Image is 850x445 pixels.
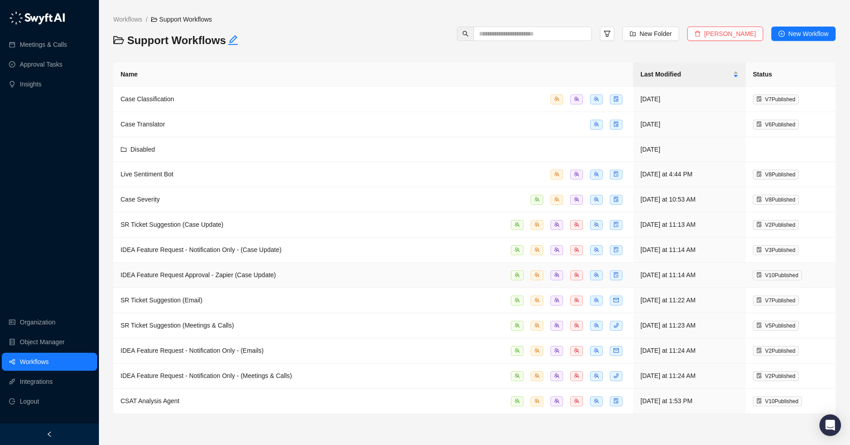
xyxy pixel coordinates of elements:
[594,222,599,227] span: team
[20,55,63,73] a: Approval Tasks
[594,373,599,378] span: team
[151,16,157,22] span: folder-open
[534,398,540,404] span: team
[20,75,41,93] a: Insights
[594,297,599,303] span: team
[514,272,520,278] span: team
[771,27,836,41] button: New Workflow
[594,348,599,353] span: team
[613,272,619,278] span: file-sync
[633,364,746,389] td: [DATE] at 11:24 AM
[462,31,469,37] span: search
[756,297,762,303] span: file-done
[765,398,798,405] span: V 10 Published
[765,171,795,178] span: V 8 Published
[554,348,559,353] span: team
[121,372,292,379] span: IDEA Feature Request - Notification Only - (Meetings & Calls)
[765,297,795,304] span: V 7 Published
[574,373,579,378] span: team
[113,35,124,45] span: folder-open
[574,197,579,202] span: team
[694,31,701,37] span: delete
[633,112,746,137] td: [DATE]
[574,297,579,303] span: team
[20,353,49,371] a: Workflows
[756,121,762,127] span: file-done
[604,30,611,37] span: filter
[633,313,746,338] td: [DATE] at 11:23 AM
[613,121,619,127] span: file-done
[765,348,795,354] span: V 2 Published
[228,33,238,48] button: Edit
[121,221,224,228] span: SR Ticket Suggestion (Case Update)
[756,247,762,252] span: file-done
[9,11,65,25] img: logo-05li4sbe.png
[765,373,795,379] span: V 2 Published
[746,62,836,87] th: Status
[613,222,619,227] span: file-sync
[574,323,579,328] span: team
[534,272,540,278] span: team
[594,96,599,102] span: team
[574,247,579,252] span: team
[554,272,559,278] span: team
[613,323,619,328] span: phone
[113,62,633,87] th: Name
[554,222,559,227] span: team
[554,398,559,404] span: team
[121,271,276,279] span: IDEA Feature Request Approval - Zapier (Case Update)
[640,29,672,39] span: New Folder
[574,398,579,404] span: team
[594,272,599,278] span: team
[704,29,756,39] span: [PERSON_NAME]
[640,69,731,79] span: Last Modified
[534,222,540,227] span: team
[756,398,762,404] span: file-done
[778,31,785,37] span: plus-circle
[633,162,746,187] td: [DATE] at 4:44 PM
[765,247,795,253] span: V 3 Published
[574,348,579,353] span: team
[574,272,579,278] span: team
[594,121,599,127] span: team
[756,348,762,353] span: file-done
[130,146,155,153] span: Disabled
[20,313,55,331] a: Organization
[633,87,746,112] td: [DATE]
[514,348,520,353] span: team
[633,288,746,313] td: [DATE] at 11:22 AM
[622,27,679,41] button: New Folder
[630,31,636,37] span: folder-add
[46,431,53,437] span: left
[121,297,202,304] span: SR Ticket Suggestion (Email)
[613,197,619,202] span: file-done
[146,14,148,24] li: /
[121,121,165,128] span: Case Translator
[514,373,520,378] span: team
[574,222,579,227] span: team
[534,197,540,202] span: team
[633,187,746,212] td: [DATE] at 10:53 AM
[756,171,762,177] span: file-done
[594,197,599,202] span: team
[9,398,15,405] span: logout
[534,323,540,328] span: team
[20,36,67,54] a: Meetings & Calls
[514,247,520,252] span: team
[756,373,762,378] span: file-done
[756,222,762,227] span: file-done
[594,171,599,177] span: team
[756,323,762,328] span: file-done
[554,323,559,328] span: team
[594,398,599,404] span: team
[756,96,762,102] span: file-done
[121,347,264,354] span: IDEA Feature Request - Notification Only - (Emails)
[765,272,798,279] span: V 10 Published
[574,96,579,102] span: team
[554,373,559,378] span: team
[613,96,619,102] span: file-done
[613,297,619,303] span: mail
[20,373,53,391] a: Integrations
[633,389,746,414] td: [DATE] at 1:53 PM
[756,272,762,278] span: file-done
